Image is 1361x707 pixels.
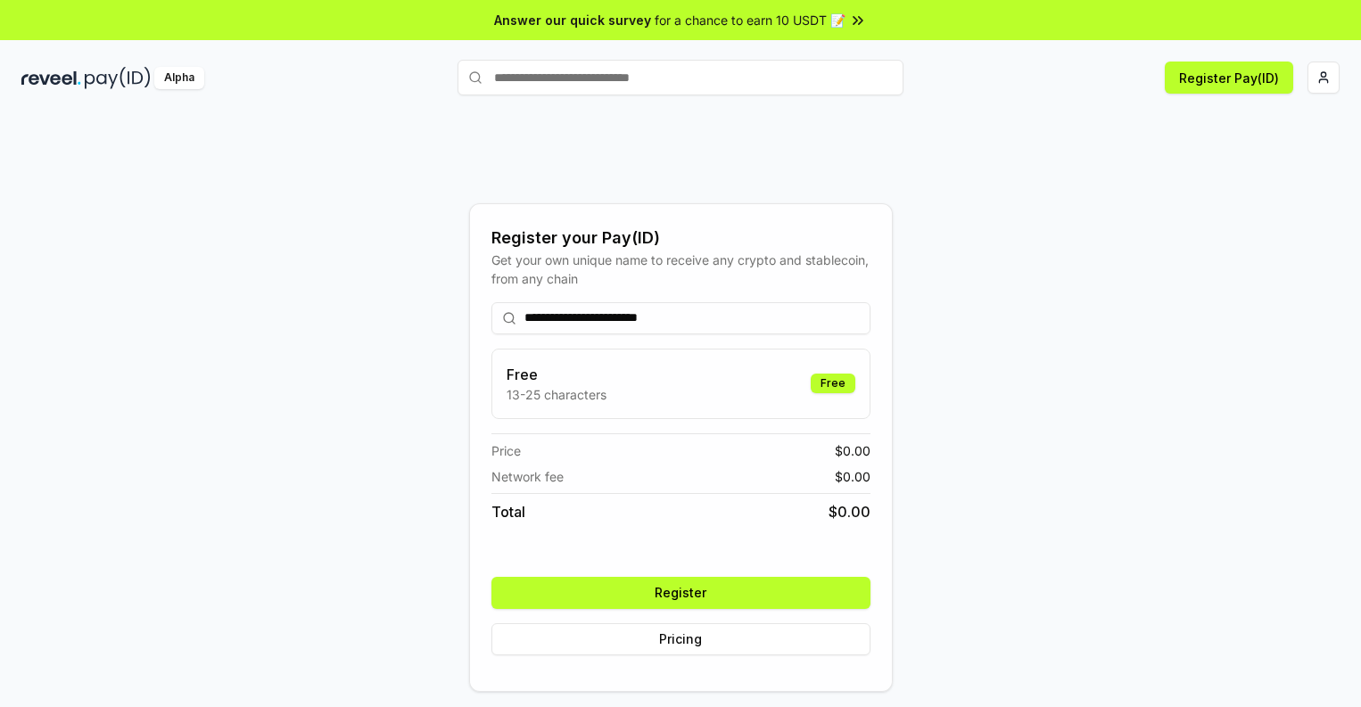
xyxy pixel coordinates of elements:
[829,501,870,522] span: $ 0.00
[491,501,525,522] span: Total
[811,374,855,393] div: Free
[491,441,521,460] span: Price
[491,467,564,486] span: Network fee
[491,577,870,609] button: Register
[154,67,204,89] div: Alpha
[655,11,845,29] span: for a chance to earn 10 USDT 📝
[507,385,606,404] p: 13-25 characters
[85,67,151,89] img: pay_id
[21,67,81,89] img: reveel_dark
[491,623,870,655] button: Pricing
[491,251,870,288] div: Get your own unique name to receive any crypto and stablecoin, from any chain
[835,467,870,486] span: $ 0.00
[494,11,651,29] span: Answer our quick survey
[507,364,606,385] h3: Free
[835,441,870,460] span: $ 0.00
[491,226,870,251] div: Register your Pay(ID)
[1165,62,1293,94] button: Register Pay(ID)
